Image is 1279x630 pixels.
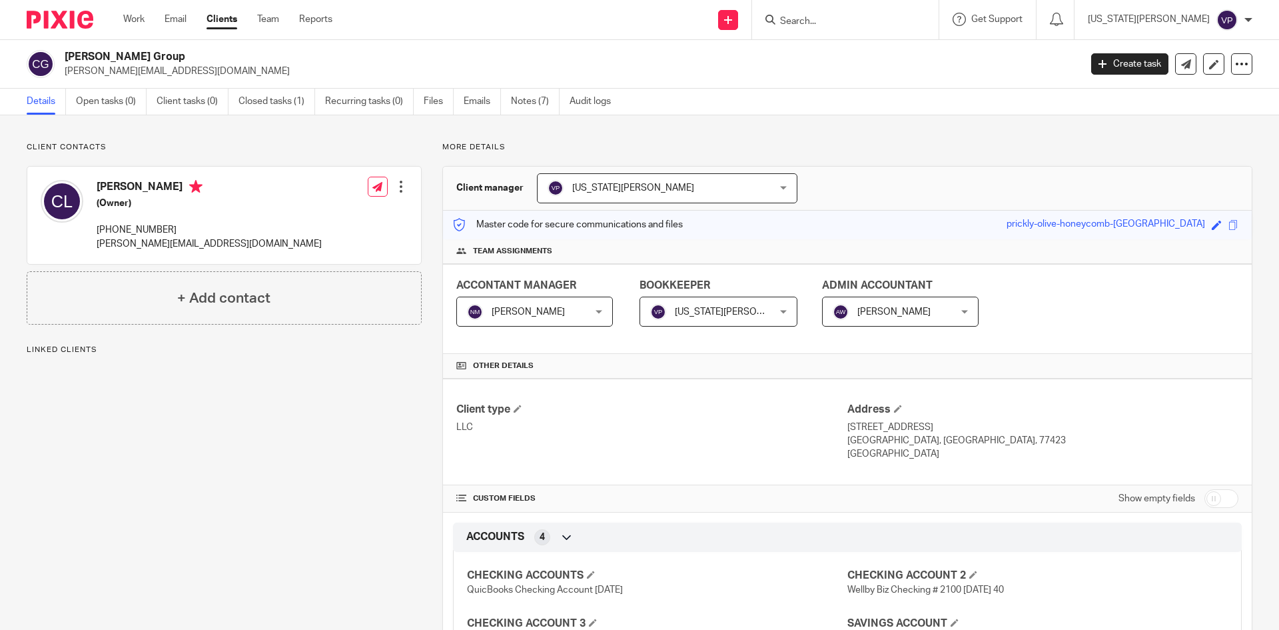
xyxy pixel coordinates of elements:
[65,65,1071,78] p: [PERSON_NAME][EMAIL_ADDRESS][DOMAIN_NAME]
[466,530,524,544] span: ACCOUNTS
[857,307,931,317] span: [PERSON_NAME]
[76,89,147,115] a: Open tasks (0)
[570,89,621,115] a: Audit logs
[467,569,847,583] h4: CHECKING ACCOUNTS
[207,13,237,26] a: Clients
[1007,217,1205,233] div: prickly-olive-honeycomb-[GEOGRAPHIC_DATA]
[847,447,1238,461] p: [GEOGRAPHIC_DATA]
[456,280,576,291] span: ACCONTANT MANAGER
[27,11,93,29] img: Pixie
[456,421,847,434] p: LLC
[639,280,710,291] span: BOOKKEEPER
[177,288,270,309] h4: + Add contact
[65,50,870,64] h2: [PERSON_NAME] Group
[27,345,422,355] p: Linked clients
[123,13,145,26] a: Work
[325,89,414,115] a: Recurring tasks (0)
[97,197,322,210] h5: (Owner)
[548,180,564,196] img: svg%3E
[971,15,1023,24] span: Get Support
[473,246,552,257] span: Team assignments
[424,89,454,115] a: Files
[299,13,332,26] a: Reports
[453,218,683,231] p: Master code for secure communications and files
[442,142,1252,153] p: More details
[1118,492,1195,505] label: Show empty fields
[847,569,1228,583] h4: CHECKING ACCOUNT 2
[456,403,847,417] h4: Client type
[540,531,545,544] span: 4
[238,89,315,115] a: Closed tasks (1)
[847,585,1004,595] span: Wellby Biz Checking # 2100 [DATE] 40
[1088,13,1210,26] p: [US_STATE][PERSON_NAME]
[27,142,422,153] p: Client contacts
[97,237,322,251] p: [PERSON_NAME][EMAIL_ADDRESS][DOMAIN_NAME]
[456,493,847,504] h4: CUSTOM FIELDS
[833,304,849,320] img: svg%3E
[41,180,83,223] img: svg%3E
[464,89,501,115] a: Emails
[492,307,565,317] span: [PERSON_NAME]
[1091,53,1168,75] a: Create task
[847,403,1238,417] h4: Address
[165,13,187,26] a: Email
[27,89,66,115] a: Details
[257,13,279,26] a: Team
[27,50,55,78] img: svg%3E
[572,183,694,193] span: [US_STATE][PERSON_NAME]
[157,89,228,115] a: Client tasks (0)
[675,307,797,317] span: [US_STATE][PERSON_NAME]
[650,304,666,320] img: svg%3E
[189,180,203,193] i: Primary
[97,223,322,237] p: [PHONE_NUMBER]
[97,180,322,197] h4: [PERSON_NAME]
[473,361,534,371] span: Other details
[467,304,483,320] img: svg%3E
[779,16,899,28] input: Search
[511,89,560,115] a: Notes (7)
[847,434,1238,447] p: [GEOGRAPHIC_DATA], [GEOGRAPHIC_DATA], 77423
[822,280,933,291] span: ADMIN ACCOUNTANT
[1216,9,1238,31] img: svg%3E
[456,181,524,195] h3: Client manager
[467,585,623,595] span: QuicBooks Checking Account [DATE]
[847,421,1238,434] p: [STREET_ADDRESS]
